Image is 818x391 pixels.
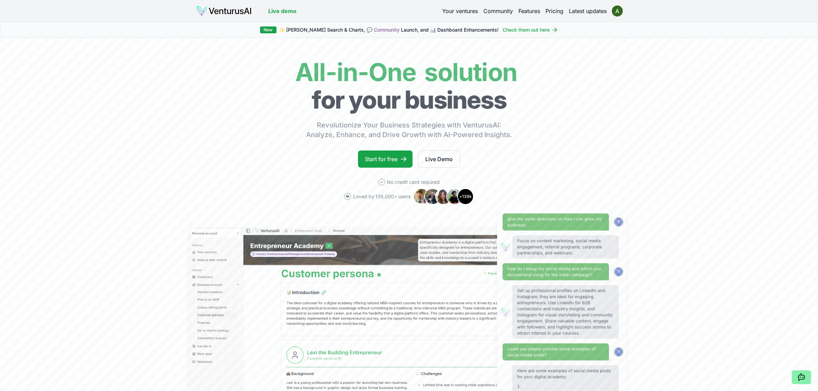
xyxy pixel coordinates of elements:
a: Live Demo [418,150,460,168]
div: New [260,26,277,33]
a: Community [374,27,400,33]
img: Avatar 1 [413,188,430,205]
a: Check them out here [503,26,558,33]
a: Community [484,7,513,15]
a: Latest updates [569,7,607,15]
img: ACg8ocJ7KVQOdJaW3PdX8E65e2EZ92JzdNb9v8V4PtX_TGc3q-9WSg=s96-c [612,5,623,16]
a: Start for free [358,150,413,168]
a: Features [519,7,540,15]
img: Avatar 4 [446,188,463,205]
img: Avatar 3 [435,188,452,205]
img: Avatar 2 [424,188,441,205]
a: Pricing [546,7,564,15]
a: Your ventures [442,7,478,15]
span: ✨ [PERSON_NAME] Search & Charts, 💬 Launch, and 📊 Dashboard Enhancements! [279,26,499,33]
img: logo [196,5,252,16]
a: Live demo [268,7,296,15]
